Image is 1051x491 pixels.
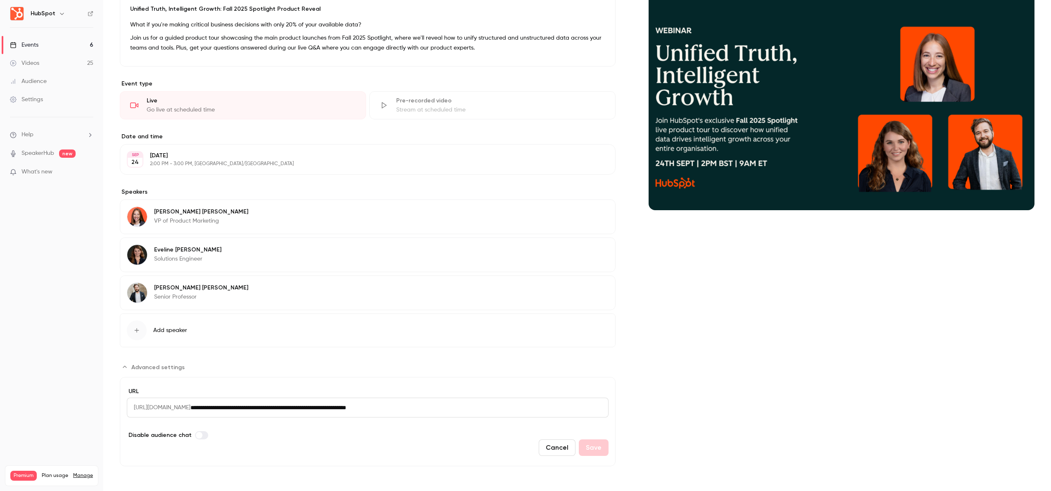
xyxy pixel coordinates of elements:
div: Settings [10,95,43,104]
div: Eveline WulffEveline [PERSON_NAME]Solutions Engineer [120,237,616,272]
p: 24 [131,158,139,166]
p: 2:00 PM - 3:00 PM, [GEOGRAPHIC_DATA]/[GEOGRAPHIC_DATA] [150,161,572,167]
img: Eveline Wulff [127,245,147,265]
section: Advanced settings [120,361,616,466]
div: Rachel Leist[PERSON_NAME] [PERSON_NAME]VP of Product Marketing [120,199,616,234]
p: What if you're making critical business decisions with only 20% of your available data? [130,20,605,30]
div: Pre-recorded videoStream at scheduled time [369,91,616,119]
div: Audience [10,77,47,85]
span: [URL][DOMAIN_NAME] [127,398,190,417]
span: new [59,149,76,158]
div: Live [147,97,356,105]
span: Disable audience chat [128,431,192,439]
span: Advanced settings [131,363,185,372]
div: LiveGo live at scheduled time [120,91,366,119]
p: VP of Product Marketing [154,217,248,225]
label: Speakers [120,188,616,196]
a: Manage [73,472,93,479]
li: help-dropdown-opener [10,130,93,139]
p: Solutions Engineer [154,255,221,263]
img: HubSpot [10,7,24,20]
iframe: Noticeable Trigger [83,168,93,176]
p: Unified Truth, Intelligent Growth: Fall 2025 Spotlight Product Reveal [130,5,605,13]
h6: HubSpot [31,9,55,18]
p: [PERSON_NAME] [PERSON_NAME] [154,284,248,292]
div: Go live at scheduled time [147,106,356,114]
button: Advanced settings [120,361,190,374]
div: Stream at scheduled time [396,106,605,114]
img: Aaron Schmaltz [127,283,147,303]
p: Event type [120,80,616,88]
p: [DATE] [150,152,572,160]
label: URL [127,387,609,396]
span: Add speaker [153,326,187,334]
p: [PERSON_NAME] [PERSON_NAME] [154,208,248,216]
div: SEP [128,152,143,158]
button: Add speaker [120,313,616,347]
p: Join us for a guided product tour showcasing the main product launches from Fall 2025 Spotlight, ... [130,33,605,53]
div: Events [10,41,38,49]
span: Premium [10,471,37,481]
span: Plan usage [42,472,68,479]
div: Pre-recorded video [396,97,605,105]
span: What's new [21,168,52,176]
button: Cancel [539,439,575,456]
p: Eveline [PERSON_NAME] [154,246,221,254]
label: Date and time [120,133,616,141]
span: Help [21,130,33,139]
div: Videos [10,59,39,67]
p: Senior Professor [154,293,248,301]
a: SpeakerHub [21,149,54,158]
img: Rachel Leist [127,207,147,227]
div: Aaron Schmaltz[PERSON_NAME] [PERSON_NAME]Senior Professor [120,275,616,310]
